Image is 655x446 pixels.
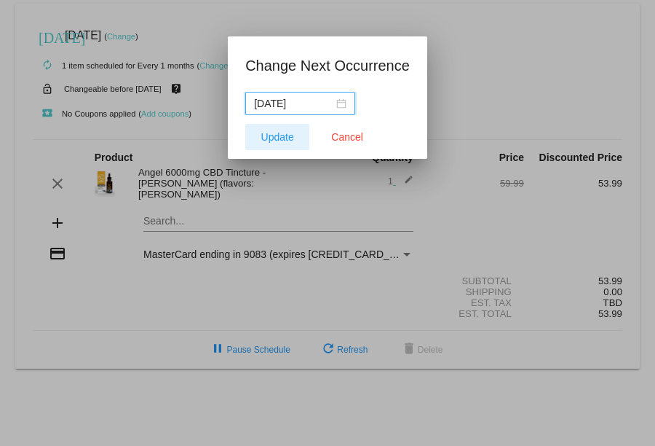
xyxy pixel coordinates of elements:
span: Cancel [331,131,363,143]
button: Close dialog [315,124,379,150]
input: Select date [254,95,333,111]
button: Update [245,124,309,150]
span: Update [261,131,294,143]
h1: Change Next Occurrence [245,54,410,77]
